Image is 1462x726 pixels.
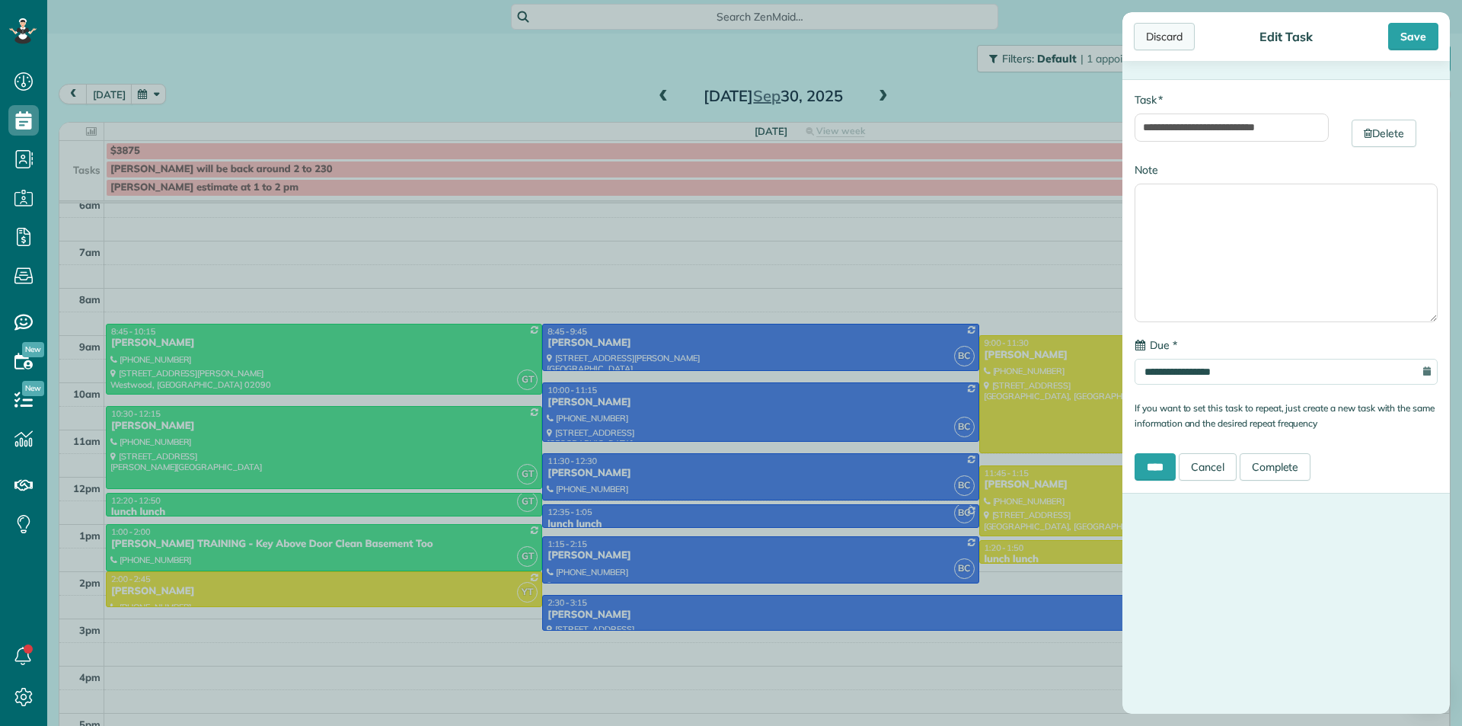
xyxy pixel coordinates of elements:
label: Task [1135,92,1163,107]
a: Complete [1240,453,1311,481]
div: Discard [1134,23,1195,50]
label: Note [1135,162,1158,178]
a: Cancel [1179,453,1237,481]
div: Edit Task [1255,29,1317,44]
span: New [22,342,44,357]
div: Save [1388,23,1438,50]
small: If you want to set this task to repeat, just create a new task with the same information and the ... [1135,402,1435,429]
a: Delete [1352,120,1416,147]
label: Due [1135,337,1177,353]
span: New [22,381,44,396]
